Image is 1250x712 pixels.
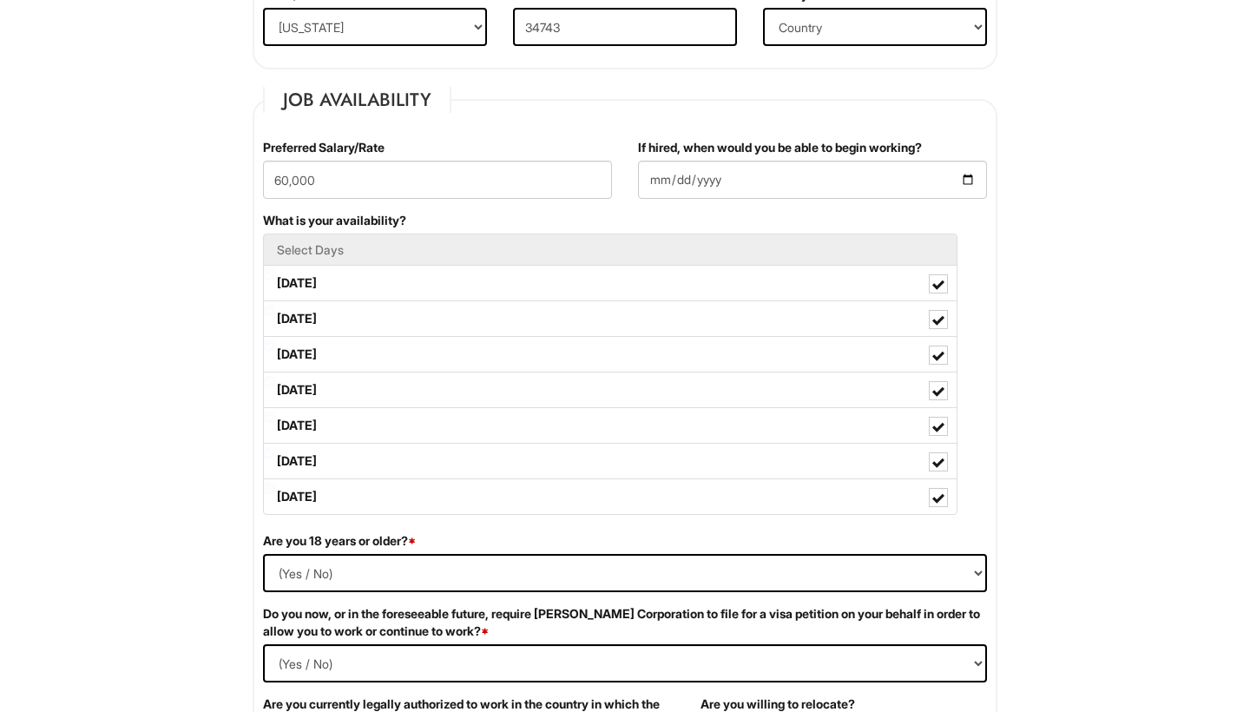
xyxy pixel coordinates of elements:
select: Country [763,8,987,46]
label: Do you now, or in the foreseeable future, require [PERSON_NAME] Corporation to file for a visa pe... [263,605,987,640]
label: [DATE] [264,444,957,478]
label: [DATE] [264,337,957,372]
input: Preferred Salary/Rate [263,161,612,199]
h5: Select Days [277,243,944,256]
label: Are you 18 years or older? [263,532,416,550]
label: What is your availability? [263,212,406,229]
label: [DATE] [264,301,957,336]
label: [DATE] [264,372,957,407]
input: Postal Code [513,8,737,46]
label: If hired, when would you be able to begin working? [638,139,922,156]
label: [DATE] [264,408,957,443]
label: [DATE] [264,266,957,300]
legend: Job Availability [263,87,451,113]
label: [DATE] [264,479,957,514]
select: State/Province [263,8,487,46]
select: (Yes / No) [263,644,987,682]
label: Preferred Salary/Rate [263,139,385,156]
select: (Yes / No) [263,554,987,592]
